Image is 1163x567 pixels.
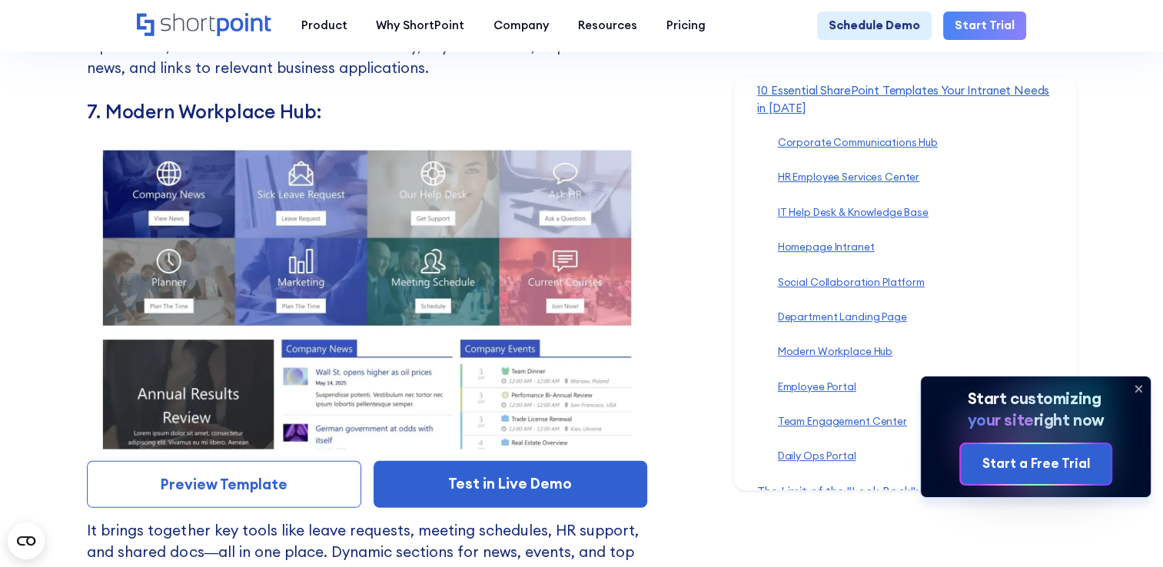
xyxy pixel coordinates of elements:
[578,17,637,35] div: Resources
[1086,493,1163,567] iframe: Chat Widget
[563,12,652,41] a: Resources
[666,17,706,35] div: Pricing
[817,12,932,41] a: Schedule Demo
[479,12,563,41] a: Company
[87,13,646,100] p: A template that can be adapted for any department (e.g., Finance, Sales, Operations). It should f...
[757,83,1049,115] a: 10 Essential SharePoint Templates Your Intranet Needs in [DATE]‍
[943,12,1026,41] a: Start Trial
[778,136,938,149] a: Corporate Communications Hub‍
[376,17,464,35] div: Why ShortPoint
[87,134,646,449] img: Preview of Modern Workplace Hub SharePoint Template
[778,310,907,323] a: Department Landing Page‍
[778,345,892,358] a: Modern Workplace Hub‍
[374,461,647,508] a: Test in Live Demo
[778,206,929,219] a: IT Help Desk & Knowledge Base‍
[778,380,856,393] a: Employee Portal‍
[961,444,1110,485] a: Start a Free Trial
[137,13,272,38] a: Home
[361,12,479,41] a: Why ShortPoint
[8,522,45,559] button: Open CMP widget
[778,415,907,428] a: Team Engagement Center‍
[87,461,361,508] a: Preview Template
[87,101,646,124] h3: 7. Modern Workplace Hub:
[778,171,919,184] a: HR Employee Services Center‍
[287,12,362,41] a: Product
[652,12,720,41] a: Pricing
[778,240,875,254] a: Homepage Intranet‍
[778,275,925,288] a: Social Collaboration Platform‍
[757,484,996,516] a: The Limit of the "Look Book": Why Standard Templates Fall Short‍
[493,17,549,35] div: Company
[982,454,1090,474] div: Start a Free Trial
[778,449,856,463] a: Daily Ops Portal‍
[301,17,347,35] div: Product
